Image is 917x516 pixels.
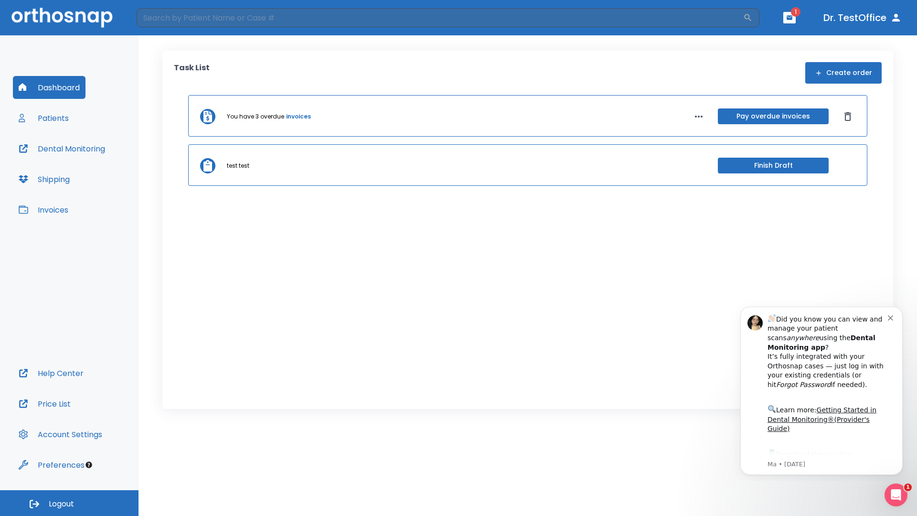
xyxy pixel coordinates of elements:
[42,150,162,199] div: Download the app: | ​ Let us know if you need help getting started!
[13,198,74,221] button: Invoices
[718,108,829,124] button: Pay overdue invoices
[726,298,917,481] iframe: Intercom notifications message
[227,161,249,170] p: test test
[13,362,89,385] button: Help Center
[286,112,311,121] a: invoices
[718,158,829,173] button: Finish Draft
[42,162,162,171] p: Message from Ma, sent 4w ago
[49,499,74,509] span: Logout
[174,62,210,84] p: Task List
[13,453,90,476] button: Preferences
[13,423,108,446] button: Account Settings
[13,137,111,160] button: Dental Monitoring
[791,7,800,17] span: 1
[162,15,170,22] button: Dismiss notification
[840,109,855,124] button: Dismiss
[820,9,906,26] button: Dr. TestOffice
[904,484,912,491] span: 1
[42,152,127,170] a: App Store
[805,62,882,84] button: Create order
[885,484,907,506] iframe: Intercom live chat
[13,168,75,191] button: Shipping
[137,8,743,27] input: Search by Patient Name or Case #
[13,107,75,129] button: Patients
[227,112,284,121] p: You have 3 overdue
[85,461,93,469] div: Tooltip anchor
[13,392,76,415] button: Price List
[11,8,113,27] img: Orthosnap
[13,76,85,99] button: Dashboard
